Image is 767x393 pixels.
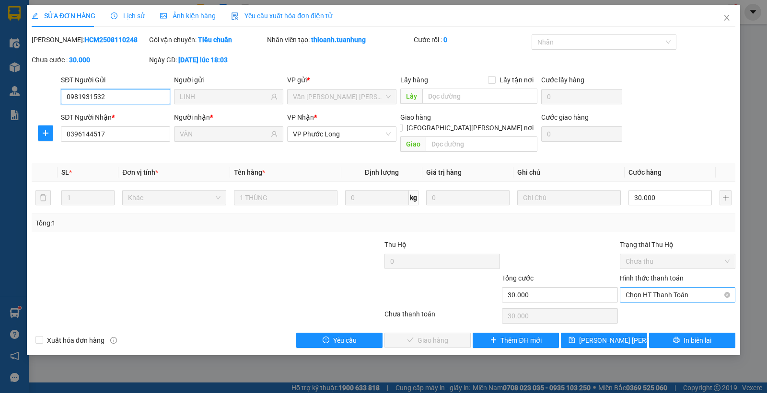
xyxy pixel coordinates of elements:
input: Cước giao hàng [541,126,622,142]
span: exclamation-circle [323,337,329,344]
div: Trạng thái Thu Hộ [620,239,735,250]
button: plusThêm ĐH mới [473,333,559,348]
input: Tên người gửi [180,91,269,102]
b: Tiêu chuẩn [198,36,232,44]
b: 30.000 [69,56,90,64]
span: Giá trị hàng [426,168,462,176]
span: VP Phước Long [293,127,391,141]
label: Cước giao hàng [541,113,589,121]
span: Giao hàng [400,113,431,121]
input: Tên người nhận [180,129,269,139]
span: Chưa thu [626,254,730,269]
span: info-circle [110,337,117,344]
span: Định lượng [365,168,399,176]
span: Văn phòng Hồ Chí Minh [293,90,391,104]
button: plus [38,125,53,141]
span: Tổng cước [502,274,534,282]
div: Gói vận chuyển: [149,34,265,45]
span: Yêu cầu xuất hóa đơn điện tử [231,12,332,20]
span: close [723,14,731,22]
span: close-circle [724,292,730,298]
th: Ghi chú [513,163,625,182]
span: Lấy tận nơi [496,75,537,85]
span: Lịch sử [111,12,145,20]
span: Giao [400,136,426,152]
span: Lấy hàng [400,76,428,84]
div: Cước rồi : [414,34,529,45]
span: [PERSON_NAME] [PERSON_NAME] [579,335,683,346]
div: SĐT Người Gửi [61,75,170,85]
span: Lấy [400,89,422,104]
button: save[PERSON_NAME] [PERSON_NAME] [561,333,647,348]
label: Cước lấy hàng [541,76,584,84]
span: save [569,337,575,344]
div: Tổng: 1 [35,218,297,228]
b: 0 [443,36,447,44]
input: Cước lấy hàng [541,89,622,104]
span: VP Nhận [287,113,314,121]
div: Ngày GD: [149,55,265,65]
button: Close [713,5,740,32]
div: [PERSON_NAME]: [32,34,147,45]
div: Người gửi [174,75,283,85]
span: Xuất hóa đơn hàng [43,335,108,346]
span: [GEOGRAPHIC_DATA][PERSON_NAME] nơi [403,123,537,133]
span: user [271,131,278,137]
button: checkGiao hàng [384,333,471,348]
span: plus [490,337,497,344]
span: printer [673,337,680,344]
div: Nhân viên tạo: [267,34,412,45]
div: VP gửi [287,75,396,85]
span: Ảnh kiện hàng [160,12,216,20]
span: In biên lai [684,335,711,346]
input: Ghi Chú [517,190,621,205]
span: SỬA ĐƠN HÀNG [32,12,95,20]
b: thioanh.tuanhung [311,36,366,44]
span: Khác [128,191,220,205]
span: Tên hàng [234,168,265,176]
label: Hình thức thanh toán [620,274,684,282]
span: clock-circle [111,12,117,19]
button: delete [35,190,51,205]
span: Thu Hộ [384,241,407,248]
div: Người nhận [174,112,283,123]
span: picture [160,12,167,19]
span: edit [32,12,38,19]
span: kg [409,190,418,205]
span: Yêu cầu [333,335,357,346]
span: user [271,93,278,100]
span: SL [61,168,69,176]
input: 0 [426,190,510,205]
span: Đơn vị tính [122,168,158,176]
input: VD: Bàn, Ghế [234,190,337,205]
span: Thêm ĐH mới [500,335,541,346]
span: Cước hàng [628,168,662,176]
div: Chưa cước : [32,55,147,65]
span: Chọn HT Thanh Toán [626,288,730,302]
button: plus [720,190,732,205]
input: Dọc đường [422,89,538,104]
div: Chưa thanh toán [383,309,501,326]
b: HCM2508110248 [84,36,138,44]
div: SĐT Người Nhận [61,112,170,123]
span: plus [38,129,53,137]
button: printerIn biên lai [649,333,735,348]
b: [DATE] lúc 18:03 [178,56,228,64]
button: exclamation-circleYêu cầu [296,333,383,348]
img: icon [231,12,239,20]
input: Dọc đường [426,136,538,152]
